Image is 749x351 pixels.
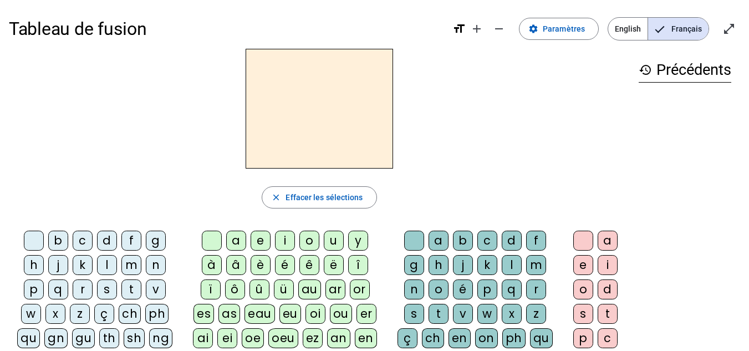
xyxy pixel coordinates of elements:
button: Augmenter la taille de la police [466,18,488,40]
div: e [251,231,271,251]
div: t [429,304,449,324]
div: z [70,304,90,324]
div: qu [530,328,553,348]
div: ng [149,328,172,348]
div: ë [324,255,344,275]
div: ph [502,328,526,348]
button: Paramètres [519,18,599,40]
div: h [429,255,449,275]
button: Entrer en plein écran [718,18,740,40]
div: on [475,328,498,348]
div: eau [244,304,275,324]
mat-icon: settings [528,24,538,34]
span: Paramètres [543,22,585,35]
div: s [573,304,593,324]
div: ï [201,279,221,299]
div: é [453,279,473,299]
span: English [608,18,648,40]
mat-icon: open_in_full [722,22,736,35]
div: u [324,231,344,251]
mat-icon: close [271,192,281,202]
div: d [97,231,117,251]
div: o [429,279,449,299]
div: v [453,304,473,324]
div: or [350,279,370,299]
div: oeu [268,328,298,348]
div: à [202,255,222,275]
div: k [73,255,93,275]
div: i [598,255,618,275]
div: m [526,255,546,275]
div: c [598,328,618,348]
div: q [48,279,68,299]
div: f [121,231,141,251]
div: o [573,279,593,299]
div: l [97,255,117,275]
div: y [348,231,368,251]
mat-button-toggle-group: Language selection [608,17,709,40]
div: é [275,255,295,275]
div: as [218,304,240,324]
div: c [477,231,497,251]
div: h [24,255,44,275]
div: ar [325,279,345,299]
div: ei [217,328,237,348]
div: oi [305,304,325,324]
div: l [502,255,522,275]
span: Effacer les sélections [286,191,363,204]
div: a [429,231,449,251]
span: Français [648,18,709,40]
div: t [598,304,618,324]
div: ez [303,328,323,348]
div: c [73,231,93,251]
div: w [21,304,41,324]
div: î [348,255,368,275]
div: ph [145,304,169,324]
button: Diminuer la taille de la police [488,18,510,40]
div: j [453,255,473,275]
mat-icon: format_size [452,22,466,35]
div: th [99,328,119,348]
div: n [146,255,166,275]
mat-icon: remove [492,22,506,35]
div: ai [193,328,213,348]
div: v [146,279,166,299]
div: g [404,255,424,275]
div: gn [44,328,68,348]
div: p [573,328,593,348]
div: e [573,255,593,275]
div: sh [124,328,145,348]
div: au [298,279,321,299]
div: ch [422,328,444,348]
div: p [477,279,497,299]
div: r [73,279,93,299]
div: a [598,231,618,251]
mat-icon: add [470,22,483,35]
h3: Précédents [639,58,731,83]
button: Effacer les sélections [262,186,376,208]
div: n [404,279,424,299]
div: è [251,255,271,275]
div: p [24,279,44,299]
div: ch [119,304,141,324]
div: ç [94,304,114,324]
div: d [502,231,522,251]
div: r [526,279,546,299]
div: x [45,304,65,324]
div: oe [242,328,264,348]
div: ou [330,304,352,324]
div: â [226,255,246,275]
div: û [249,279,269,299]
mat-icon: history [639,63,652,77]
div: ê [299,255,319,275]
div: g [146,231,166,251]
div: an [327,328,350,348]
div: t [121,279,141,299]
div: er [356,304,376,324]
div: d [598,279,618,299]
div: en [355,328,377,348]
h1: Tableau de fusion [9,11,444,47]
div: qu [17,328,40,348]
div: en [449,328,471,348]
div: x [502,304,522,324]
